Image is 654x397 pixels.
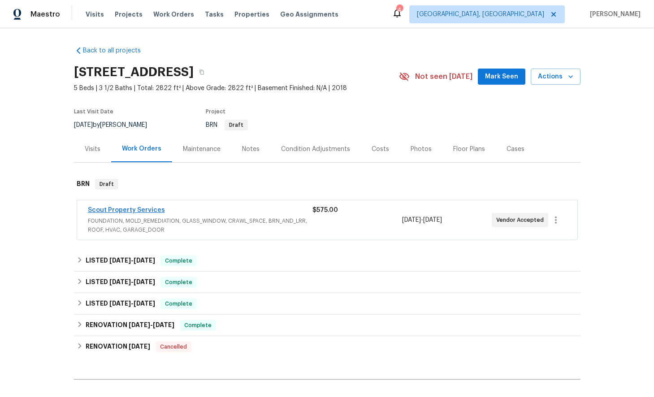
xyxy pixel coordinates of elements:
span: [DATE] [134,257,155,263]
span: FOUNDATION, MOLD_REMEDIATION, GLASS_WINDOW, CRAWL_SPACE, BRN_AND_LRR, ROOF, HVAC, GARAGE_DOOR [88,216,312,234]
span: Complete [161,256,196,265]
span: [DATE] [109,279,131,285]
h6: LISTED [86,298,155,309]
div: Floor Plans [453,145,485,154]
div: RENOVATION [DATE]-[DATE]Complete [74,315,580,336]
span: Maestro [30,10,60,19]
span: Tasks [205,11,224,17]
span: 5 Beds | 3 1/2 Baths | Total: 2822 ft² | Above Grade: 2822 ft² | Basement Finished: N/A | 2018 [74,84,399,93]
div: by [PERSON_NAME] [74,120,158,130]
div: Condition Adjustments [281,145,350,154]
span: Projects [115,10,143,19]
div: LISTED [DATE]-[DATE]Complete [74,272,580,293]
div: 4 [396,5,403,14]
span: Complete [161,299,196,308]
h6: RENOVATION [86,341,150,352]
div: Costs [372,145,389,154]
span: Last Visit Date [74,109,113,114]
span: - [129,322,174,328]
span: Visits [86,10,104,19]
span: [DATE] [402,217,421,223]
span: Actions [538,71,573,82]
div: Maintenance [183,145,221,154]
span: [DATE] [129,322,150,328]
span: [DATE] [109,257,131,263]
span: Complete [181,321,215,330]
span: [DATE] [109,300,131,306]
div: BRN Draft [74,170,580,198]
span: [DATE] [423,217,442,223]
div: Notes [242,145,260,154]
span: Draft [225,122,247,128]
h2: [STREET_ADDRESS] [74,68,194,77]
span: - [109,279,155,285]
span: Not seen [DATE] [415,72,472,81]
div: RENOVATION [DATE]Cancelled [74,336,580,358]
div: Work Orders [122,144,161,153]
span: [DATE] [129,343,150,350]
span: [DATE] [74,122,93,128]
span: Work Orders [153,10,194,19]
span: - [109,300,155,306]
a: Back to all projects [74,46,160,55]
div: Visits [85,145,100,154]
button: Actions [531,69,580,85]
span: Cancelled [156,342,191,351]
span: Draft [96,180,117,189]
span: - [109,257,155,263]
h6: RENOVATION [86,320,174,331]
span: [GEOGRAPHIC_DATA], [GEOGRAPHIC_DATA] [417,10,544,19]
span: - [402,216,442,224]
button: Copy Address [194,64,210,80]
div: Cases [507,145,524,154]
div: LISTED [DATE]-[DATE]Complete [74,250,580,272]
button: Mark Seen [478,69,525,85]
h6: LISTED [86,255,155,266]
span: Properties [234,10,269,19]
span: [DATE] [153,322,174,328]
span: Geo Assignments [280,10,338,19]
div: LISTED [DATE]-[DATE]Complete [74,293,580,315]
span: BRN [206,122,248,128]
span: [DATE] [134,279,155,285]
span: [PERSON_NAME] [586,10,641,19]
span: Complete [161,278,196,287]
h6: BRN [77,179,90,190]
h6: LISTED [86,277,155,288]
div: Photos [411,145,432,154]
span: $575.00 [312,207,338,213]
span: Mark Seen [485,71,518,82]
span: [DATE] [134,300,155,306]
span: Project [206,109,225,114]
a: Scout Property Services [88,207,165,213]
span: Vendor Accepted [496,216,547,224]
